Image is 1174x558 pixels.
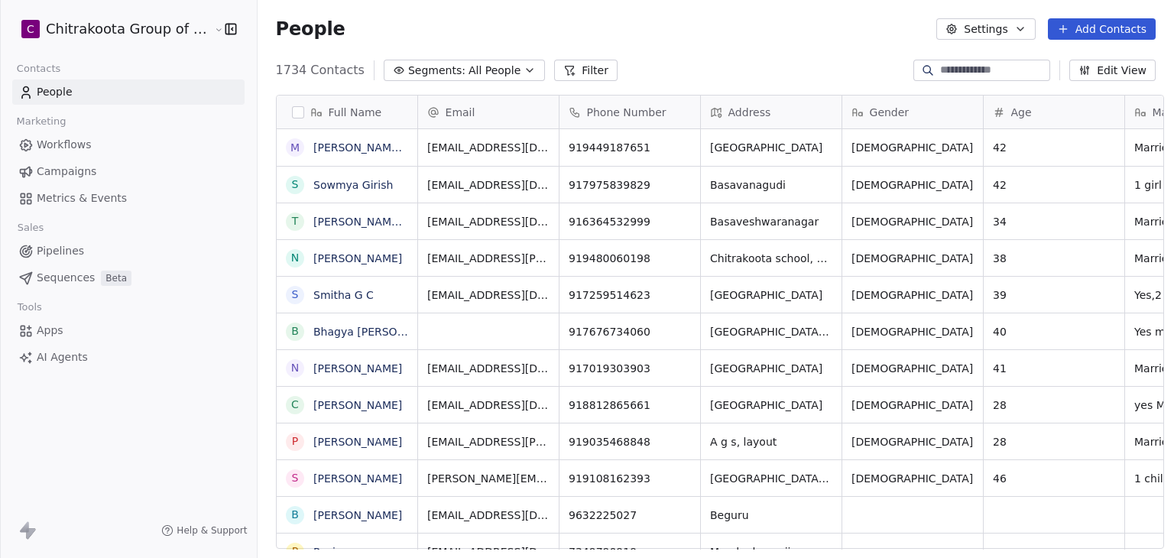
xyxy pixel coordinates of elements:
[37,164,96,180] span: Campaigns
[710,251,832,266] span: Chitrakoota school, Behind the
[276,18,345,41] span: People
[710,324,832,339] span: [GEOGRAPHIC_DATA], [GEOGRAPHIC_DATA]
[291,287,298,303] div: S
[37,84,73,100] span: People
[290,250,298,266] div: N
[559,96,700,128] div: Phone Number
[12,238,245,264] a: Pipelines
[569,177,691,193] span: 917975839829
[313,509,402,521] a: [PERSON_NAME]
[851,287,974,303] span: [DEMOGRAPHIC_DATA]
[993,324,1115,339] span: 40
[313,289,374,301] a: Smitha G C
[291,507,299,523] div: B
[11,296,48,319] span: Tools
[993,140,1115,155] span: 42
[37,349,88,365] span: AI Agents
[936,18,1035,40] button: Settings
[313,141,495,154] a: [PERSON_NAME] [PERSON_NAME]
[993,397,1115,413] span: 28
[554,60,618,81] button: Filter
[313,399,402,411] a: [PERSON_NAME]
[569,287,691,303] span: 917259514623
[313,362,402,375] a: [PERSON_NAME]
[587,105,666,120] span: Phone Number
[12,265,245,290] a: SequencesBeta
[276,61,365,79] span: 1734 Contacts
[710,287,832,303] span: [GEOGRAPHIC_DATA]
[427,177,550,193] span: [EMAIL_ADDRESS][DOMAIN_NAME]
[1069,60,1156,81] button: Edit View
[427,471,550,486] span: [PERSON_NAME][EMAIL_ADDRESS][DOMAIN_NAME]
[427,251,550,266] span: [EMAIL_ADDRESS][PERSON_NAME][DOMAIN_NAME]
[842,96,983,128] div: Gender
[290,140,299,156] div: M
[101,271,131,286] span: Beta
[851,471,974,486] span: [DEMOGRAPHIC_DATA]
[851,214,974,229] span: [DEMOGRAPHIC_DATA]
[993,251,1115,266] span: 38
[569,251,691,266] span: 919480060198
[710,508,832,523] span: Beguru
[418,96,559,128] div: Email
[710,434,832,449] span: A g s, layout
[851,324,974,339] span: [DEMOGRAPHIC_DATA]
[569,508,691,523] span: 9632225027
[427,361,550,376] span: [EMAIL_ADDRESS][DOMAIN_NAME]
[329,105,382,120] span: Full Name
[18,16,203,42] button: CChitrakoota Group of Institutions
[984,96,1124,128] div: Age
[427,214,550,229] span: [EMAIL_ADDRESS][DOMAIN_NAME]
[993,177,1115,193] span: 42
[710,214,832,229] span: Basaveshwaranagar
[569,397,691,413] span: 918812865661
[710,140,832,155] span: [GEOGRAPHIC_DATA]
[569,361,691,376] span: 917019303903
[12,159,245,184] a: Campaigns
[710,177,832,193] span: Basavanagudi
[993,214,1115,229] span: 34
[313,472,402,485] a: [PERSON_NAME]
[851,361,974,376] span: [DEMOGRAPHIC_DATA]
[12,132,245,157] a: Workflows
[469,63,521,79] span: All People
[313,546,342,558] a: Pooja
[277,129,418,550] div: grid
[37,137,92,153] span: Workflows
[427,397,550,413] span: [EMAIL_ADDRESS][DOMAIN_NAME]
[291,177,298,193] div: S
[446,105,475,120] span: Email
[408,63,465,79] span: Segments:
[710,471,832,486] span: [GEOGRAPHIC_DATA] [GEOGRAPHIC_DATA]
[291,213,298,229] div: T
[37,270,95,286] span: Sequences
[291,397,299,413] div: C
[12,79,245,105] a: People
[851,397,974,413] span: [DEMOGRAPHIC_DATA]
[569,214,691,229] span: 916364532999
[993,471,1115,486] span: 46
[11,216,50,239] span: Sales
[10,110,73,133] span: Marketing
[993,361,1115,376] span: 41
[870,105,910,120] span: Gender
[710,361,832,376] span: [GEOGRAPHIC_DATA]
[728,105,771,120] span: Address
[10,57,67,80] span: Contacts
[37,243,84,259] span: Pipelines
[37,190,127,206] span: Metrics & Events
[313,252,402,264] a: [PERSON_NAME]
[427,508,550,523] span: [EMAIL_ADDRESS][DOMAIN_NAME]
[1011,105,1032,120] span: Age
[46,19,210,39] span: Chitrakoota Group of Institutions
[290,360,298,376] div: N
[851,177,974,193] span: [DEMOGRAPHIC_DATA]
[427,287,550,303] span: [EMAIL_ADDRESS][DOMAIN_NAME]
[569,471,691,486] span: 919108162393
[177,524,247,537] span: Help & Support
[427,140,550,155] span: [EMAIL_ADDRESS][DOMAIN_NAME]
[313,326,446,338] a: Bhagya [PERSON_NAME]
[37,323,63,339] span: Apps
[313,179,393,191] a: Sowmya Girish
[1048,18,1156,40] button: Add Contacts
